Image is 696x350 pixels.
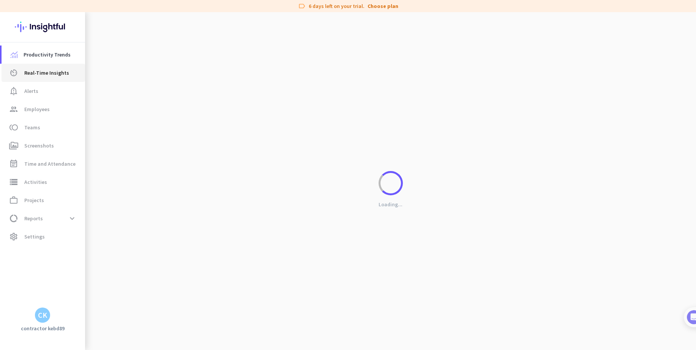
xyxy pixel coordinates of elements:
div: CK [38,311,47,319]
a: storageActivities [2,173,85,191]
p: Loading... [379,201,402,208]
span: Real-Time Insights [24,68,69,77]
span: Productivity Trends [24,50,71,59]
a: work_outlineProjects [2,191,85,209]
i: av_timer [9,68,18,77]
a: menu-itemProductivity Trends [2,46,85,64]
i: event_note [9,159,18,168]
i: perm_media [9,141,18,150]
a: notification_importantAlerts [2,82,85,100]
img: menu-item [11,51,17,58]
span: Screenshots [24,141,54,150]
a: Choose plan [368,2,398,10]
span: Teams [24,123,40,132]
a: data_usageReportsexpand_more [2,209,85,228]
i: group [9,105,18,114]
a: tollTeams [2,118,85,137]
span: Employees [24,105,50,114]
span: Reports [24,214,43,223]
i: label [298,2,306,10]
i: notification_important [9,86,18,96]
i: work_outline [9,196,18,205]
span: Settings [24,232,45,241]
i: storage [9,177,18,187]
span: Activities [24,177,47,187]
span: Alerts [24,86,38,96]
i: data_usage [9,214,18,223]
i: toll [9,123,18,132]
a: event_noteTime and Attendance [2,155,85,173]
a: groupEmployees [2,100,85,118]
a: perm_mediaScreenshots [2,137,85,155]
span: Projects [24,196,44,205]
a: settingsSettings [2,228,85,246]
img: Insightful logo [15,12,70,42]
a: av_timerReal-Time Insights [2,64,85,82]
span: Time and Attendance [24,159,76,168]
button: expand_more [65,212,79,225]
i: settings [9,232,18,241]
